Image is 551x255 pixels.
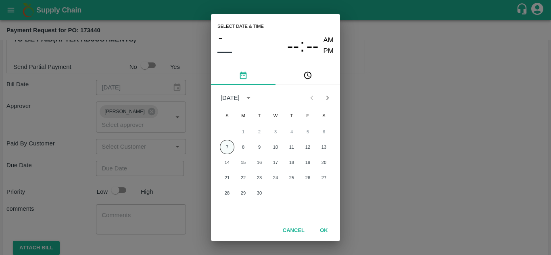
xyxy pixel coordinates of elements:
button: AM [324,35,334,46]
button: 16 [252,155,267,170]
button: 29 [236,186,250,200]
span: Wednesday [268,108,283,124]
button: 9 [252,140,267,154]
span: Tuesday [252,108,267,124]
button: 19 [301,155,315,170]
button: 12 [301,140,315,154]
button: 15 [236,155,250,170]
button: 18 [284,155,299,170]
button: 20 [317,155,331,170]
span: Monday [236,108,250,124]
button: 17 [268,155,283,170]
button: 14 [220,155,234,170]
button: –– [217,43,232,59]
button: 24 [268,170,283,185]
button: 25 [284,170,299,185]
button: – [217,33,224,43]
span: Friday [301,108,315,124]
span: Thursday [284,108,299,124]
button: 10 [268,140,283,154]
button: 13 [317,140,331,154]
span: – [219,33,222,43]
button: pick date [211,66,275,85]
span: Sunday [220,108,234,124]
button: 21 [220,170,234,185]
button: 7 [220,140,234,154]
button: 22 [236,170,250,185]
button: 8 [236,140,250,154]
button: 30 [252,186,267,200]
button: PM [324,46,334,57]
button: -- [307,35,319,56]
button: pick time [275,66,340,85]
button: 28 [220,186,234,200]
span: Saturday [317,108,331,124]
span: : [300,35,305,56]
button: OK [311,224,337,238]
button: Next month [320,90,335,106]
span: Select date & time [217,21,264,33]
button: -- [287,35,299,56]
button: Cancel [280,224,308,238]
button: calendar view is open, switch to year view [242,91,255,104]
button: 11 [284,140,299,154]
div: [DATE] [221,93,240,102]
button: 26 [301,170,315,185]
button: 23 [252,170,267,185]
button: 27 [317,170,331,185]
